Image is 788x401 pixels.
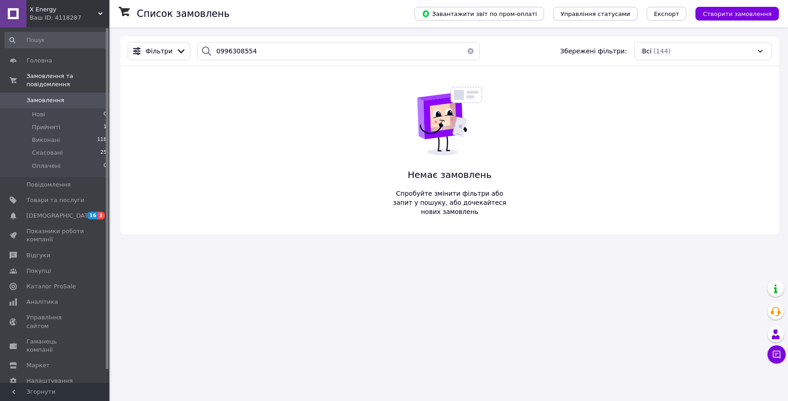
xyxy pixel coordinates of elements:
[104,110,107,119] span: 0
[26,196,84,204] span: Товари та послуги
[560,10,630,17] span: Управління статусами
[137,8,229,19] h1: Список замовлень
[26,377,73,385] span: Налаштування
[389,168,510,182] span: Немає замовлень
[415,7,544,21] button: Завантажити звіт по пром-оплаті
[98,212,105,219] span: 3
[104,123,107,131] span: 1
[767,345,786,364] button: Чат з покупцем
[30,14,109,22] div: Ваш ID: 4118287
[26,282,76,291] span: Каталог ProSale
[26,361,50,370] span: Маркет
[654,10,679,17] span: Експорт
[26,313,84,330] span: Управління сайтом
[26,338,84,354] span: Гаманець компанії
[32,149,63,157] span: Скасовані
[26,298,58,306] span: Аналітика
[686,10,779,17] a: Створити замовлення
[422,10,537,18] span: Завантажити звіт по пром-оплаті
[703,10,772,17] span: Створити замовлення
[32,136,60,144] span: Виконані
[26,96,64,104] span: Замовлення
[647,7,687,21] button: Експорт
[97,136,107,144] span: 118
[560,47,627,56] span: Збережені фільтри:
[26,72,109,89] span: Замовлення та повідомлення
[87,212,98,219] span: 16
[32,162,61,170] span: Оплачені
[32,123,60,131] span: Прийняті
[26,267,51,275] span: Покупці
[5,32,108,48] input: Пошук
[104,162,107,170] span: 0
[26,227,84,244] span: Показники роботи компанії
[695,7,779,21] button: Створити замовлення
[197,42,480,60] input: Пошук за номером замовлення, ПІБ покупця, номером телефону, Email, номером накладної
[642,47,652,56] span: Всі
[32,110,45,119] span: Нові
[100,149,107,157] span: 25
[461,42,480,60] button: Очистить
[145,47,172,56] span: Фільтри
[26,212,94,220] span: [DEMOGRAPHIC_DATA]
[653,47,671,55] span: (144)
[553,7,638,21] button: Управління статусами
[26,251,50,260] span: Відгуки
[30,5,98,14] span: X Energy
[26,181,71,189] span: Повідомлення
[26,57,52,65] span: Головна
[389,189,510,216] span: Спробуйте змінити фільтри або запит у пошуку, або дочекайтеся нових замовлень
